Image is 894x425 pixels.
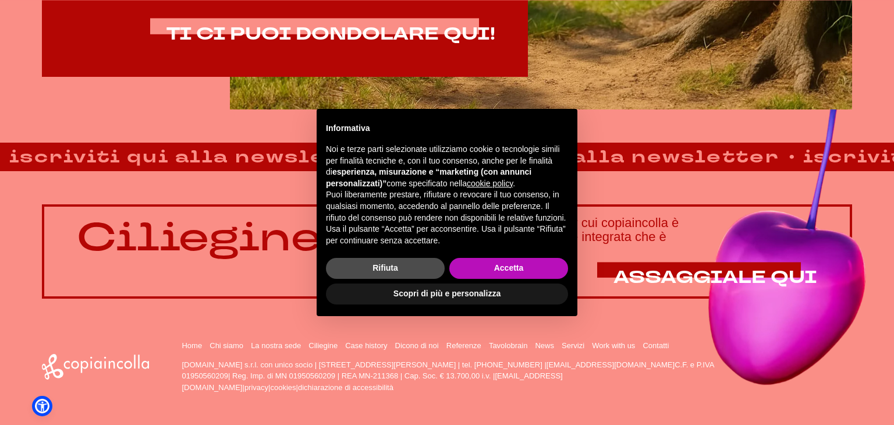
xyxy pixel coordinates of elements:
[446,341,481,350] a: Referenze
[547,360,675,369] a: [EMAIL_ADDRESS][DOMAIN_NAME]
[613,268,817,287] a: ASSAGGIALE QUI
[326,189,568,224] p: Puoi liberamente prestare, rifiutare o revocare il tuo consenso, in qualsiasi momento, accedendo ...
[326,258,445,279] button: Rifiuta
[592,341,635,350] a: Work with us
[166,22,495,46] span: TI CI PUOI DONDOLARE QUI!
[449,258,568,279] button: Accetta
[326,167,531,188] strong: esperienza, misurazione e “marketing (con annunci personalizzati)”
[643,341,669,350] a: Contatti
[326,284,568,304] button: Scopri di più e personalizza
[298,383,393,392] a: dichiarazione di accessibilità
[301,144,694,170] strong: iscriviti qui alla newsletter
[182,359,718,394] p: [DOMAIN_NAME] s.r.l. con unico socio | [STREET_ADDRESS][PERSON_NAME] | tel. [PHONE_NUMBER] | C.F....
[489,341,528,350] a: Tavolobrain
[182,341,202,350] a: Home
[395,341,439,350] a: Dicono di noi
[251,341,301,350] a: La nostra sede
[613,265,817,289] span: ASSAGGIALE QUI
[270,383,296,392] a: cookies
[35,399,49,413] a: Open Accessibility Menu
[166,24,495,44] a: TI CI PUOI DONDOLARE QUI!
[308,341,338,350] a: Ciliegine
[326,224,568,246] p: Usa il pulsante “Accetta” per acconsentire. Usa il pulsante “Rifiuta” per continuare senza accett...
[326,144,568,189] p: Noi e terze parti selezionate utilizziamo cookie o tecnologie simili per finalità tecniche e, con...
[326,123,568,134] h2: Informativa
[77,216,321,259] p: Ciliegine
[345,341,387,350] a: Case history
[210,341,243,350] a: Chi siamo
[244,383,268,392] a: privacy
[535,341,554,350] a: News
[562,341,584,350] a: Servizi
[182,371,562,392] a: [EMAIL_ADDRESS][DOMAIN_NAME]
[467,179,513,188] a: cookie policy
